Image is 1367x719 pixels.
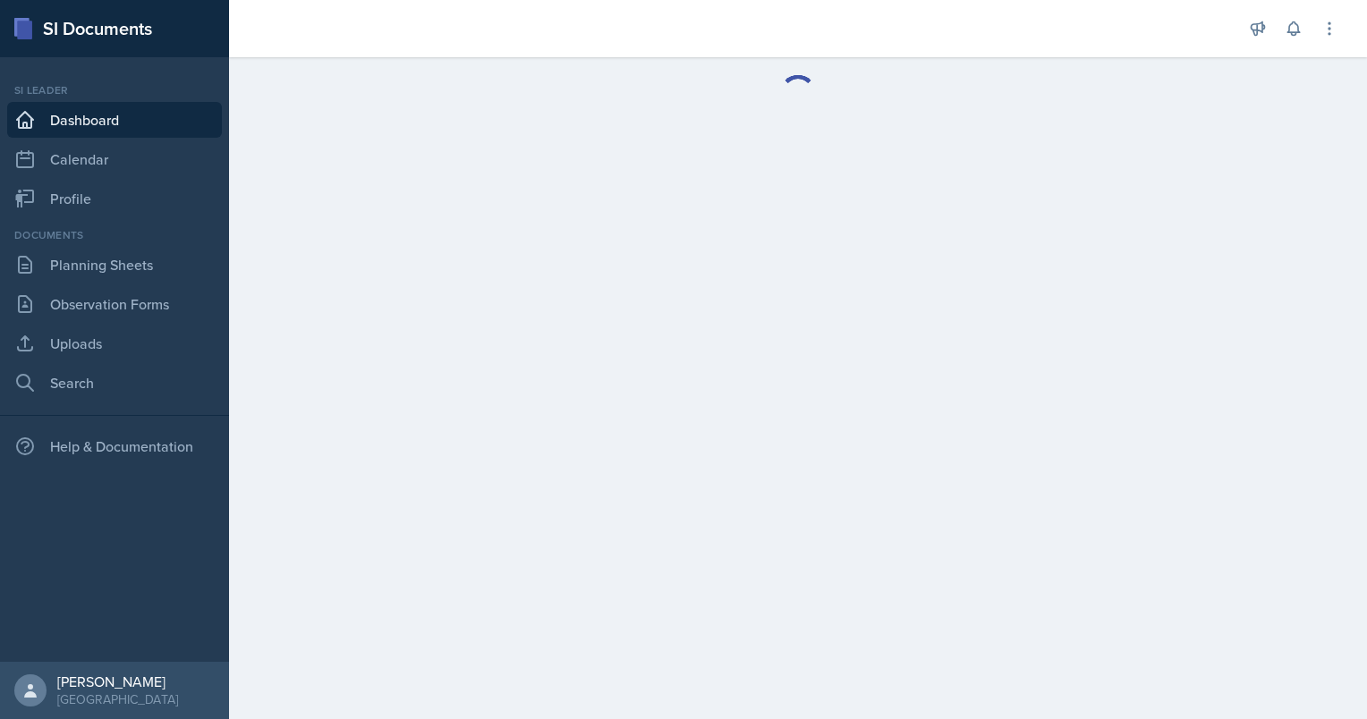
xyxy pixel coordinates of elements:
a: Uploads [7,326,222,361]
div: Help & Documentation [7,428,222,464]
a: Dashboard [7,102,222,138]
a: Planning Sheets [7,247,222,283]
a: Profile [7,181,222,216]
a: Observation Forms [7,286,222,322]
div: Documents [7,227,222,243]
div: Si leader [7,82,222,98]
a: Calendar [7,141,222,177]
a: Search [7,365,222,401]
div: [GEOGRAPHIC_DATA] [57,690,178,708]
div: [PERSON_NAME] [57,672,178,690]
